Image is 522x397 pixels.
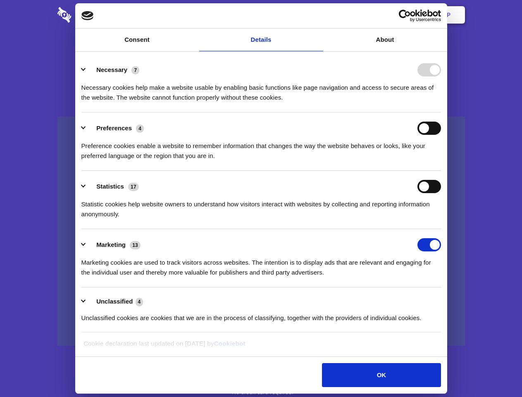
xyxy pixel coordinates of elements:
label: Statistics [96,183,124,190]
button: Marketing (13) [81,238,146,251]
button: Unclassified (4) [81,297,148,307]
div: Unclassified cookies are cookies that we are in the process of classifying, together with the pro... [81,307,441,323]
h4: Auto-redaction of sensitive data, encrypted data sharing and self-destructing private chats. Shar... [57,75,465,103]
a: Contact [335,2,373,28]
div: Cookie declaration last updated on [DATE] by [77,339,445,355]
a: About [323,29,447,51]
img: logo-wordmark-white-trans-d4663122ce5f474addd5e946df7df03e33cb6a1c49d2221995e7729f52c070b2.svg [57,7,128,23]
a: Usercentrics Cookiebot - opens in a new window [369,10,441,22]
button: Statistics (17) [81,180,144,193]
div: Preference cookies enable a website to remember information that changes the way the website beha... [81,135,441,161]
button: Necessary (7) [81,63,145,77]
label: Necessary [96,66,127,73]
a: Cookiebot [214,340,246,347]
iframe: Drift Widget Chat Controller [481,356,512,387]
span: 17 [128,183,139,191]
span: 4 [136,298,143,306]
span: 4 [136,124,144,133]
h1: Eliminate Slack Data Loss. [57,37,465,67]
span: 7 [131,66,139,74]
div: Necessary cookies help make a website usable by enabling basic functions like page navigation and... [81,77,441,103]
a: Details [199,29,323,51]
button: OK [322,363,441,387]
img: logo [81,11,94,20]
span: 13 [130,241,141,249]
label: Preferences [96,124,132,132]
button: Preferences (4) [81,122,149,135]
a: Pricing [243,2,279,28]
a: Login [375,2,411,28]
a: Consent [75,29,199,51]
label: Marketing [96,241,126,248]
div: Marketing cookies are used to track visitors across websites. The intention is to display ads tha... [81,251,441,277]
div: Statistic cookies help website owners to understand how visitors interact with websites by collec... [81,193,441,219]
a: Wistia video thumbnail [57,117,465,346]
